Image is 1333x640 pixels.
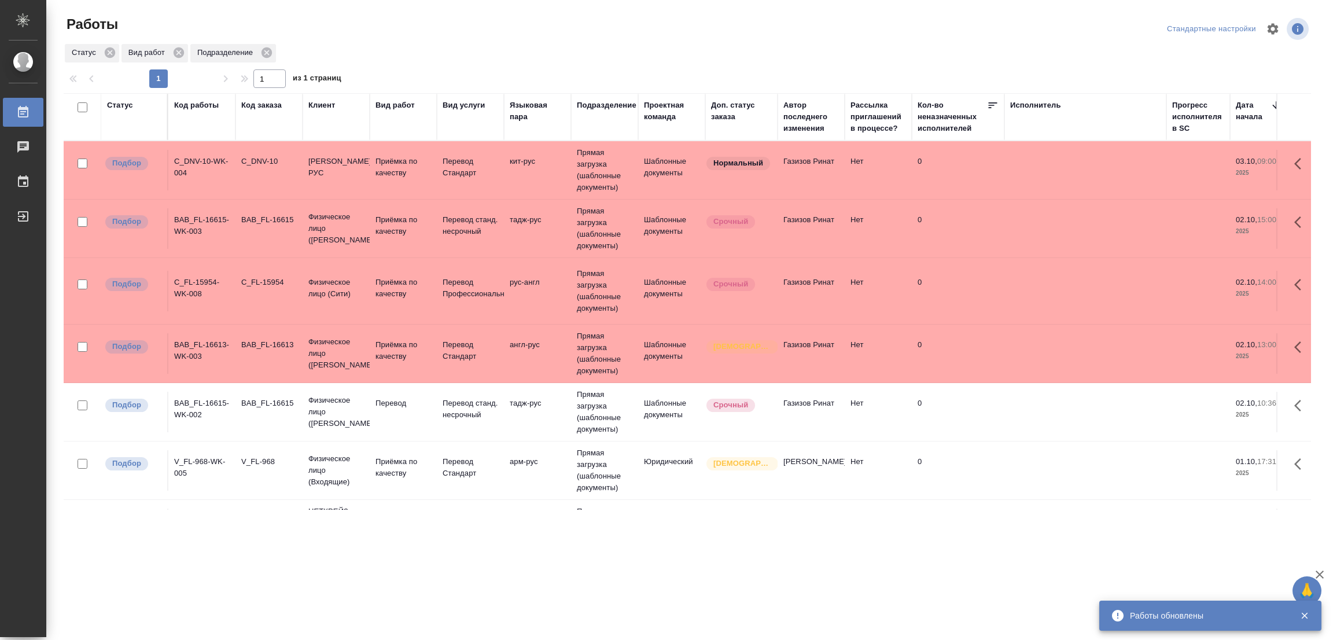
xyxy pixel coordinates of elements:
[241,100,282,111] div: Код заказа
[1236,351,1282,362] p: 2025
[845,150,912,190] td: Нет
[778,333,845,374] td: Газизов Ринат
[778,271,845,311] td: Газизов Ринат
[112,157,141,169] p: Подбор
[1236,468,1282,479] p: 2025
[1236,157,1257,165] p: 03.10,
[443,100,485,111] div: Вид услуги
[638,509,705,549] td: Шаблонные документы
[168,450,235,491] td: V_FL-968-WK-005
[293,71,341,88] span: из 1 страниц
[1236,399,1257,407] p: 02.10,
[168,392,235,432] td: BAB_FL-16615-WK-002
[778,450,845,491] td: [PERSON_NAME]
[308,506,364,552] p: НЕТКРЕЙЗ (бывший Keenetic / Кинетик)
[1287,333,1315,361] button: Здесь прячутся важные кнопки
[783,100,839,134] div: Автор последнего изменения
[571,383,638,441] td: Прямая загрузка (шаблонные документы)
[638,150,705,190] td: Шаблонные документы
[912,150,1004,190] td: 0
[1236,278,1257,286] p: 02.10,
[308,453,364,488] p: Физическое лицо (Входящие)
[1287,271,1315,299] button: Здесь прячутся важные кнопки
[375,339,431,362] p: Приёмка по качеству
[1287,509,1315,536] button: Здесь прячутся важные кнопки
[778,208,845,249] td: Газизов Ринат
[1257,278,1276,286] p: 14:00
[1287,450,1315,478] button: Здесь прячутся важные кнопки
[713,216,748,227] p: Срочный
[1010,100,1061,111] div: Исполнитель
[571,200,638,258] td: Прямая загрузка (шаблонные документы)
[241,456,297,468] div: V_FL-968
[64,15,118,34] span: Работы
[241,277,297,288] div: C_FL-15954
[308,395,364,429] p: Физическое лицо ([PERSON_NAME])
[912,333,1004,374] td: 0
[308,277,364,300] p: Физическое лицо (Сити)
[845,333,912,374] td: Нет
[104,339,161,355] div: Можно подбирать исполнителей
[112,399,141,411] p: Подбор
[1293,610,1316,621] button: Закрыть
[912,450,1004,491] td: 0
[104,277,161,292] div: Можно подбирать исполнителей
[241,156,297,167] div: C_DNV-10
[112,458,141,469] p: Подбор
[1287,208,1315,236] button: Здесь прячутся важные кнопки
[104,214,161,230] div: Можно подбирать исполнителей
[1287,150,1315,178] button: Здесь прячутся важные кнопки
[571,442,638,499] td: Прямая загрузка (шаблонные документы)
[1257,340,1276,349] p: 13:00
[845,509,912,549] td: Нет
[443,456,498,479] p: Перевод Стандарт
[504,150,571,190] td: кит-рус
[168,150,235,190] td: C_DNV-10-WK-004
[112,216,141,227] p: Подбор
[375,100,415,111] div: Вид работ
[1236,409,1282,421] p: 2025
[713,157,763,169] p: Нормальный
[912,271,1004,311] td: 0
[375,456,431,479] p: Приёмка по качеству
[571,500,638,558] td: Прямая загрузка (шаблонные документы)
[1236,340,1257,349] p: 02.10,
[638,450,705,491] td: Юридический
[375,398,431,409] p: Перевод
[571,262,638,320] td: Прямая загрузка (шаблонные документы)
[510,100,565,123] div: Языковая пара
[1257,457,1276,466] p: 17:31
[504,208,571,249] td: тадж-рус
[1287,392,1315,420] button: Здесь прячутся важные кнопки
[443,339,498,362] p: Перевод Стандарт
[845,271,912,311] td: Нет
[375,277,431,300] p: Приёмка по качеству
[65,44,119,62] div: Статус
[112,278,141,290] p: Подбор
[845,450,912,491] td: Нет
[1164,20,1259,38] div: split button
[241,339,297,351] div: BAB_FL-16613
[1257,399,1276,407] p: 10:36
[112,341,141,352] p: Подбор
[1297,579,1317,603] span: 🙏
[128,47,169,58] p: Вид работ
[713,341,771,352] p: [DEMOGRAPHIC_DATA]
[504,271,571,311] td: рус-англ
[638,392,705,432] td: Шаблонные документы
[72,47,100,58] p: Статус
[711,100,772,123] div: Доп. статус заказа
[1257,157,1276,165] p: 09:00
[713,458,771,469] p: [DEMOGRAPHIC_DATA]
[1257,215,1276,224] p: 15:00
[443,156,498,179] p: Перевод Стандарт
[168,333,235,374] td: BAB_FL-16613-WK-003
[1236,457,1257,466] p: 01.10,
[443,398,498,421] p: Перевод станд. несрочный
[308,156,364,179] p: [PERSON_NAME] РУС
[571,325,638,382] td: Прямая загрузка (шаблонные документы)
[504,450,571,491] td: арм-рус
[104,156,161,171] div: Можно подбирать исполнителей
[308,100,335,111] div: Клиент
[912,208,1004,249] td: 0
